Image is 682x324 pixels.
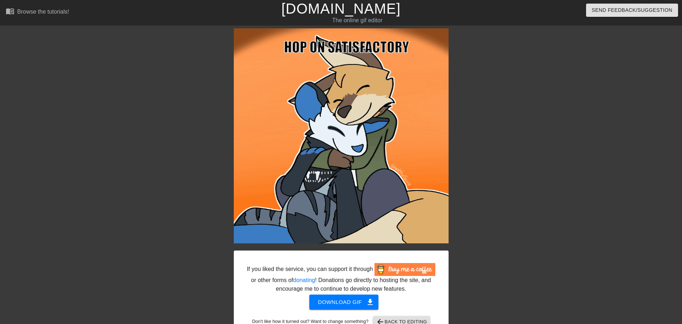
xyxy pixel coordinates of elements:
[246,263,436,293] div: If you liked the service, you can support it through or other forms of ! Donations go directly to...
[366,298,374,306] span: get_app
[6,7,14,15] span: menu_book
[231,16,484,25] div: The online gif editor
[586,4,678,17] button: Send Feedback/Suggestion
[309,295,378,310] button: Download gif
[293,277,315,283] a: donating
[281,1,401,16] a: [DOMAIN_NAME]
[592,6,672,15] span: Send Feedback/Suggestion
[318,297,370,307] span: Download gif
[234,28,449,243] img: qnagtCQy.gif
[304,299,378,305] a: Download gif
[17,9,69,15] div: Browse the tutorials!
[6,7,69,18] a: Browse the tutorials!
[374,263,435,276] img: Buy Me A Coffee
